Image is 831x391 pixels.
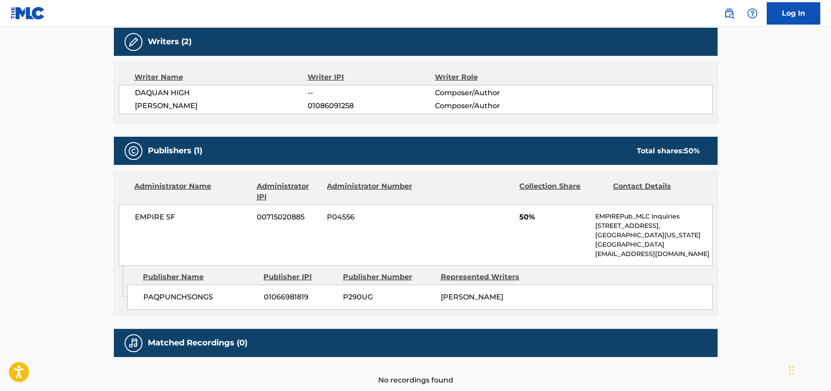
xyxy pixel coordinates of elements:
span: P04556 [327,212,413,223]
span: 00715020885 [257,212,320,223]
span: Composer/Author [435,88,551,98]
img: Publishers [128,146,139,156]
h5: Writers (2) [148,37,192,47]
span: DAQUAN HIGH [135,88,308,98]
span: 50% [519,212,589,223]
span: 01086091258 [308,101,434,111]
img: Writers [128,37,139,47]
p: [EMAIL_ADDRESS][DOMAIN_NAME] [595,249,712,259]
div: No recordings found [114,357,718,386]
img: search [724,8,735,19]
img: Matched Recordings [128,338,139,349]
p: EMPIREPub_MLC Inquiries [595,212,712,221]
div: Publisher Name [143,272,257,282]
div: Help [743,4,761,22]
p: [GEOGRAPHIC_DATA][US_STATE] [595,231,712,240]
div: Contact Details [613,181,700,202]
iframe: Chat Widget [786,348,831,391]
img: help [747,8,758,19]
p: [GEOGRAPHIC_DATA] [595,240,712,249]
span: 01066981819 [264,292,336,303]
div: Publisher Number [343,272,434,282]
div: Collection Share [519,181,606,202]
div: Total shares: [637,146,700,156]
p: [STREET_ADDRESS], [595,221,712,231]
span: [PERSON_NAME] [135,101,308,111]
h5: Publishers (1) [148,146,202,156]
div: Writer Role [435,72,551,83]
a: Public Search [720,4,738,22]
div: Writer Name [134,72,308,83]
div: Represented Writers [441,272,532,282]
div: Drag [789,357,794,384]
h5: Matched Recordings (0) [148,338,247,348]
img: MLC Logo [11,7,45,20]
a: Log In [767,2,820,25]
div: Administrator Number [327,181,413,202]
span: [PERSON_NAME] [441,293,503,301]
span: -- [308,88,434,98]
span: PAQPUNCHSONGS [143,292,257,303]
span: P290UG [343,292,434,303]
span: 50 % [684,147,700,155]
div: Administrator IPI [257,181,320,202]
span: EMPIRE SF [135,212,251,223]
div: Writer IPI [308,72,435,83]
div: Publisher IPI [263,272,336,282]
span: Composer/Author [435,101,551,111]
div: Administrator Name [134,181,250,202]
